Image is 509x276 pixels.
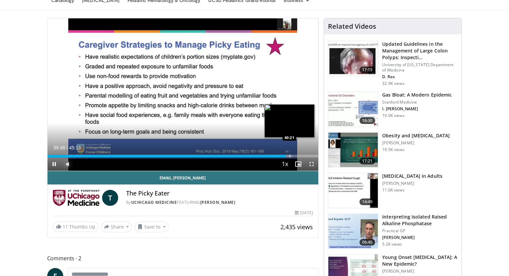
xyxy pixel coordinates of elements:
a: 16:30 Gas Bloat: A Modern Epidemic Stanford Medicine I. [PERSON_NAME] 19.0K views [328,92,457,127]
img: 6a4ee52d-0f16-480d-a1b4-8187386ea2ed.150x105_q85_crop-smart_upscale.jpg [328,214,378,249]
button: Enable picture-in-picture mode [291,157,305,171]
h3: Interpreting Isolated Raised Alkaline Phosphatase [382,214,457,227]
a: 11 Thumbs Up [53,222,98,232]
span: 45:13 [69,145,81,150]
h3: Young Onset [MEDICAL_DATA]: A New Epidemic? [382,254,457,267]
p: [PERSON_NAME] [382,235,457,240]
div: Progress Bar [48,155,319,157]
img: 11950cd4-d248-4755-8b98-ec337be04c84.150x105_q85_crop-smart_upscale.jpg [328,173,378,208]
a: T [102,190,118,206]
button: Fullscreen [305,157,318,171]
p: 19.5K views [382,147,404,152]
a: 17:15 Updated Guidelines in the Management of Large Colon Polyps: Inspecti… University of [US_STA... [328,41,457,86]
p: 32.9K views [382,81,404,86]
p: 11.0K views [382,187,404,193]
img: 0df8ca06-75ef-4873-806f-abcb553c84b6.150x105_q85_crop-smart_upscale.jpg [328,133,378,167]
img: 480ec31d-e3c1-475b-8289-0a0659db689a.150x105_q85_crop-smart_upscale.jpg [328,92,378,127]
h4: The Picky Eater [126,190,313,197]
span: 11 [63,224,68,230]
span: 17:21 [359,158,375,164]
span: / [67,145,68,150]
p: [PERSON_NAME] [382,269,457,274]
span: 06:40 [359,239,375,246]
span: 14:49 [359,198,375,205]
a: 06:40 Interpreting Isolated Raised Alkaline Phosphatase Practical GP [PERSON_NAME] 5.2K views [328,214,457,249]
video-js: Video Player [48,18,319,171]
a: 14:49 [MEDICAL_DATA] in Adults [PERSON_NAME] 11.0K views [328,173,457,208]
img: UChicago Medicine [53,190,99,206]
p: D. Rex [382,74,457,80]
div: [DATE] [295,210,313,216]
div: By FEATURING [126,199,313,205]
button: Share [101,222,132,232]
p: [PERSON_NAME] [382,140,450,146]
span: 16:30 [359,117,375,124]
p: I. [PERSON_NAME] [382,106,452,112]
img: image.jpeg [264,104,315,138]
h3: Obesity and [MEDICAL_DATA] [382,132,450,139]
h3: Updated Guidelines in the Management of Large Colon Polyps: Inspecti… [382,41,457,61]
p: University of [US_STATE] Department of Medicine [382,62,457,73]
span: 2,435 views [280,223,313,231]
button: Pause [48,157,61,171]
p: Practical GP [382,228,457,234]
p: 5.2K views [382,242,402,247]
a: 17:21 Obesity and [MEDICAL_DATA] [PERSON_NAME] 19.5K views [328,132,457,168]
p: 19.0K views [382,113,404,118]
a: Email [PERSON_NAME] [48,171,319,184]
h3: Gas Bloat: A Modern Epidemic [382,92,452,98]
h4: Related Videos [328,22,376,30]
img: dfcfcb0d-b871-4e1a-9f0c-9f64970f7dd8.150x105_q85_crop-smart_upscale.jpg [328,41,378,76]
span: 39:48 [54,145,65,150]
span: 17:15 [359,66,375,73]
p: [PERSON_NAME] [382,181,442,186]
h3: [MEDICAL_DATA] in Adults [382,173,442,179]
p: Stanford Medicine [382,100,452,105]
button: Playback Rate [278,157,291,171]
button: Mute [61,157,74,171]
span: Comments 2 [47,254,319,263]
a: [PERSON_NAME] [200,199,236,205]
a: UChicago Medicine [131,199,177,205]
button: Save to [135,222,169,232]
